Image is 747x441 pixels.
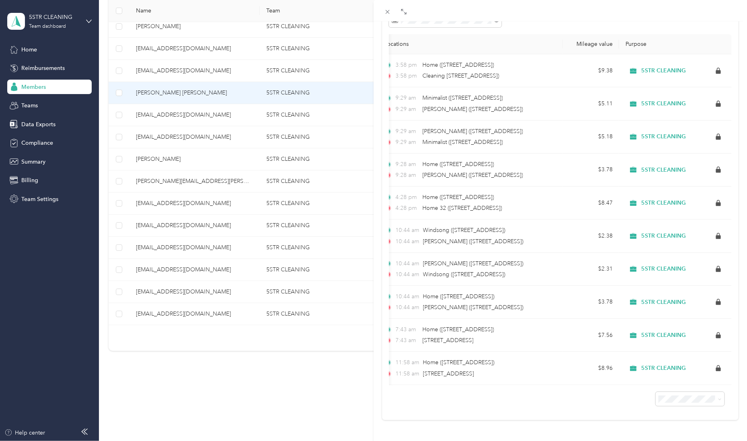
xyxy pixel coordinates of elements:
[422,94,503,101] span: Minimalist ([STREET_ADDRESS])
[641,232,686,240] span: 5STR CLEANING
[641,299,686,306] span: 5STR CLEANING
[396,325,419,334] span: 7:43 am
[563,352,619,385] td: $8.96
[396,94,419,103] span: 9:29 am
[563,219,619,252] td: $2.38
[423,271,506,278] span: Windsong ([STREET_ADDRESS])
[563,319,619,352] td: $7.56
[563,121,619,154] td: $5.18
[423,359,495,366] span: Home ([STREET_ADDRESS])
[396,138,419,147] span: 9:29 am
[396,105,419,114] span: 9:29 am
[423,260,524,267] span: [PERSON_NAME] ([STREET_ADDRESS])
[563,187,619,219] td: $8.47
[423,370,474,377] span: [STREET_ADDRESS]
[423,227,506,234] span: Windsong ([STREET_ADDRESS])
[396,226,420,235] span: 10:44 am
[563,154,619,187] td: $3.78
[422,128,523,135] span: [PERSON_NAME] ([STREET_ADDRESS])
[396,292,420,301] span: 10:44 am
[396,127,419,136] span: 9:29 am
[396,358,420,367] span: 11:58 am
[563,286,619,319] td: $3.78
[422,139,503,146] span: Minimalist ([STREET_ADDRESS])
[396,171,419,180] span: 9:28 am
[702,396,747,441] iframe: Everlance-gr Chat Button Frame
[641,166,686,174] span: 5STR CLEANING
[396,303,420,312] span: 10:44 am
[641,265,686,273] span: 5STR CLEANING
[423,304,524,311] span: [PERSON_NAME] ([STREET_ADDRESS])
[423,293,495,300] span: Home ([STREET_ADDRESS])
[641,365,686,372] span: 5STR CLEANING
[396,270,420,279] span: 10:44 am
[619,34,732,54] th: Purpose
[422,106,523,113] span: [PERSON_NAME] ([STREET_ADDRESS])
[396,204,419,213] span: 4:28 pm
[422,337,473,344] span: [STREET_ADDRESS]
[563,253,619,286] td: $2.31
[422,72,499,79] span: Cleaning [STREET_ADDRESS])
[563,87,619,120] td: $5.11
[396,72,419,80] span: 3:58 pm
[641,332,686,339] span: 5STR CLEANING
[378,34,563,54] th: Locations
[396,369,420,378] span: 11:58 am
[641,199,686,207] span: 5STR CLEANING
[422,205,502,211] span: Home 32 ([STREET_ADDRESS])
[563,54,619,87] td: $9.38
[641,133,686,140] span: 5STR CLEANING
[422,194,494,201] span: Home ([STREET_ADDRESS])
[641,67,686,74] span: 5STR CLEANING
[396,237,420,246] span: 10:44 am
[396,193,419,202] span: 4:28 pm
[396,336,419,345] span: 7:43 am
[396,61,419,70] span: 3:58 pm
[641,100,686,107] span: 5STR CLEANING
[422,172,523,178] span: [PERSON_NAME] ([STREET_ADDRESS])
[422,161,494,168] span: Home ([STREET_ADDRESS])
[422,326,494,333] span: Home ([STREET_ADDRESS])
[563,34,619,54] th: Mileage value
[423,238,524,245] span: [PERSON_NAME] ([STREET_ADDRESS])
[396,259,420,268] span: 10:44 am
[396,160,419,169] span: 9:28 am
[422,62,494,68] span: Home ([STREET_ADDRESS])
